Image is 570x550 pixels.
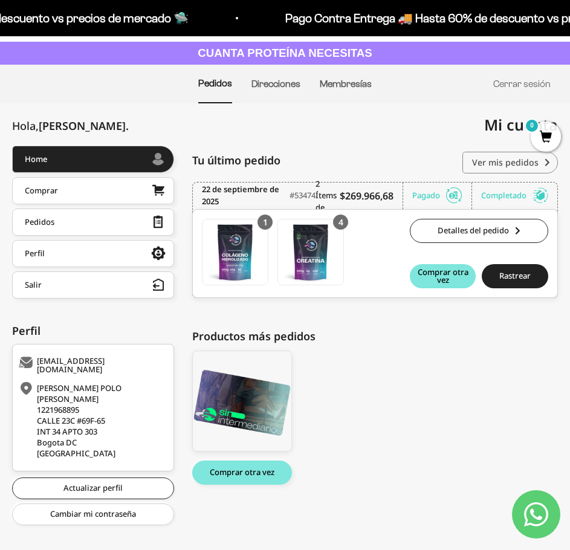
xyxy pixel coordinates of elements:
button: Salir [12,271,174,299]
div: #53474 [290,183,316,209]
time: 22 de septiembre de 2025 [202,184,280,207]
button: Rastrear [482,264,548,288]
a: Creatina Monohidrato [277,219,344,285]
span: Tu último pedido [192,152,280,169]
div: Perfil [12,323,174,339]
a: Comprar [12,177,174,204]
div: Hola, [12,118,129,134]
div: 1 [257,215,273,230]
a: Cambiar mi contraseña [12,503,174,525]
a: Home [12,146,174,173]
img: Translation missing: es.Creatina Monohidrato [278,219,343,285]
a: Pedidos [198,78,232,88]
a: Cerrar sesión [493,79,551,89]
a: Detalles del pedido [410,219,548,243]
a: Membresía Anual [192,351,292,451]
a: Pedidos [12,209,174,236]
div: Perfil [25,249,45,257]
mark: 0 [525,118,539,133]
b: $269.966,68 [340,189,393,203]
img: Translation missing: es.Colágeno Hidrolizado [202,219,268,285]
div: [EMAIL_ADDRESS][DOMAIN_NAME] [19,357,164,374]
span: [PERSON_NAME] [39,118,129,133]
div: Salir [25,280,42,289]
div: Pedidos [25,218,54,226]
span: Mi cuenta [484,114,558,135]
img: b091a5be-4bb1-4136-881d-32454b4358fa_1_large.png [193,351,291,451]
a: Colágeno Hidrolizado [202,219,268,285]
div: Completado [481,183,548,209]
span: Rastrear [499,272,531,280]
a: Membresías [320,79,372,89]
span: Comprar otra vez [416,268,470,284]
div: [PERSON_NAME] POLO [PERSON_NAME] 1221968895 CALLE 23C #69F-65 INT 34 APTO 303 Bogota DC [GEOGRAPH... [19,383,164,459]
strong: CUANTA PROTEÍNA NECESITAS [198,47,372,59]
div: 2 Ítems de [316,183,403,209]
div: Productos más pedidos [192,328,558,345]
a: Direcciones [251,79,300,89]
a: Actualizar perfil [12,477,174,499]
span: . [126,118,129,133]
a: Perfil [12,240,174,267]
div: Pagado [412,183,472,209]
div: 4 [333,215,348,230]
div: Home [25,155,47,163]
button: Comprar otra vez [410,264,476,288]
button: Comprar otra vez [192,461,292,485]
a: Ver mis pedidos [462,152,558,173]
div: Comprar [25,186,58,195]
a: 0 [531,131,561,144]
